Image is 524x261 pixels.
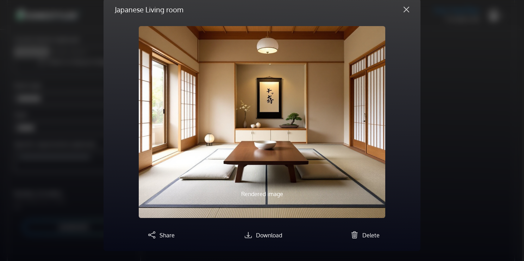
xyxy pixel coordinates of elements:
button: Delete [348,229,380,240]
span: Delete [362,232,380,239]
button: Close [398,4,415,15]
h5: Japanese Living room [115,4,183,15]
span: Share [160,232,175,239]
p: Rendered image [176,190,348,198]
a: Download [242,232,282,239]
img: homestyler-20250914-1-3tp5wo.jpg [139,26,385,218]
a: Share [145,232,175,239]
span: Download [256,232,282,239]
